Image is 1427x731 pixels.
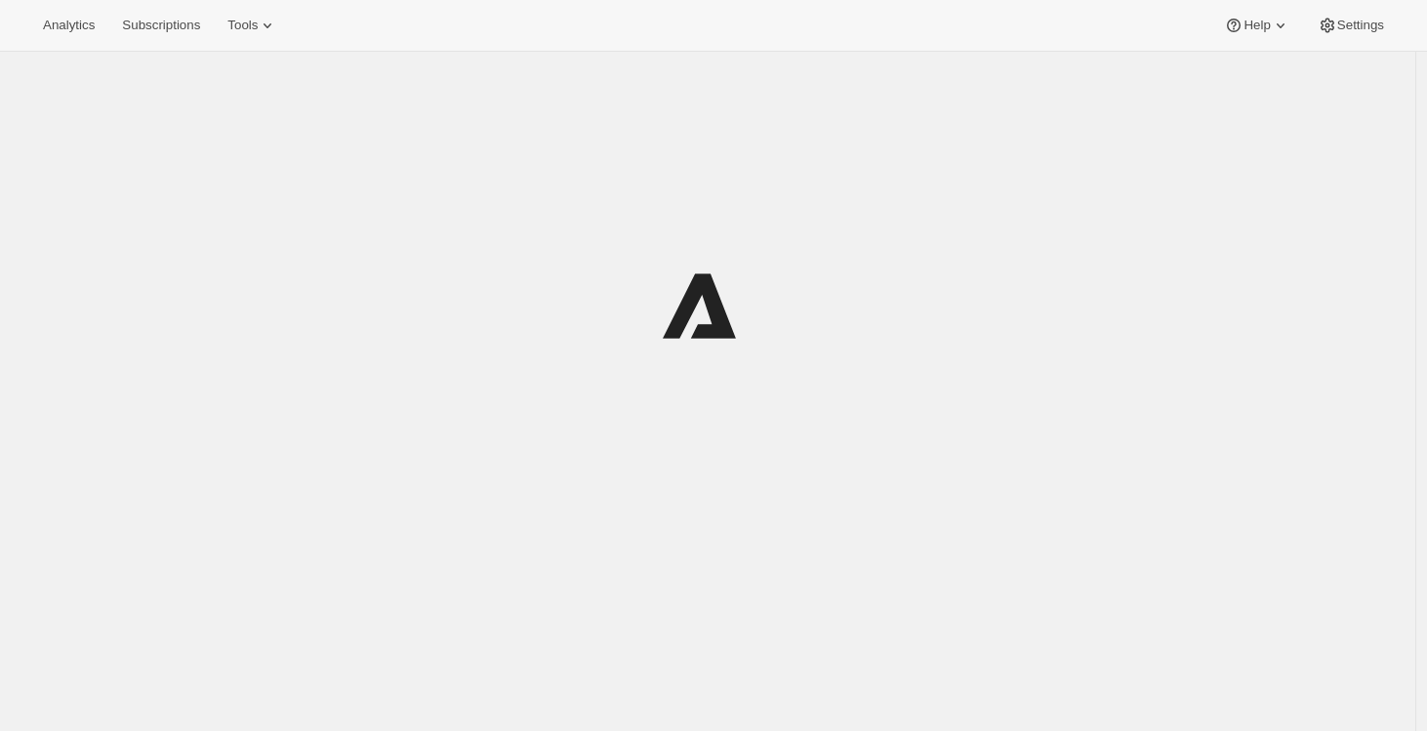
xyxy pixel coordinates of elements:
button: Analytics [31,12,106,39]
span: Subscriptions [122,18,200,33]
button: Tools [216,12,289,39]
span: Analytics [43,18,95,33]
button: Help [1212,12,1301,39]
span: Settings [1337,18,1384,33]
button: Subscriptions [110,12,212,39]
span: Tools [227,18,258,33]
button: Settings [1306,12,1396,39]
span: Help [1244,18,1270,33]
